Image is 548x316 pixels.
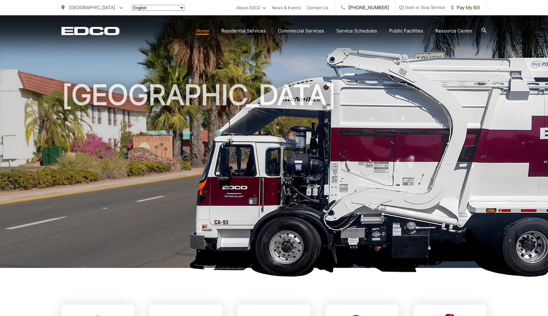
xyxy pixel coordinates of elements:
a: About EDCO [236,4,266,11]
span: [GEOGRAPHIC_DATA] [69,5,115,10]
a: Service Schedules [336,27,377,35]
a: Residential Services [221,27,266,35]
a: News & Events [272,4,301,11]
span: Pay My Bill [451,4,480,11]
a: Contact Us [307,4,328,11]
h1: [GEOGRAPHIC_DATA] [61,80,487,273]
a: EDCD logo. Return to the homepage. [61,27,120,35]
a: Commercial Services [278,27,324,35]
a: Home [196,27,209,35]
a: Public Facilities [389,27,423,35]
select: Select a language [132,5,184,11]
a: Resource Center [435,27,472,35]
